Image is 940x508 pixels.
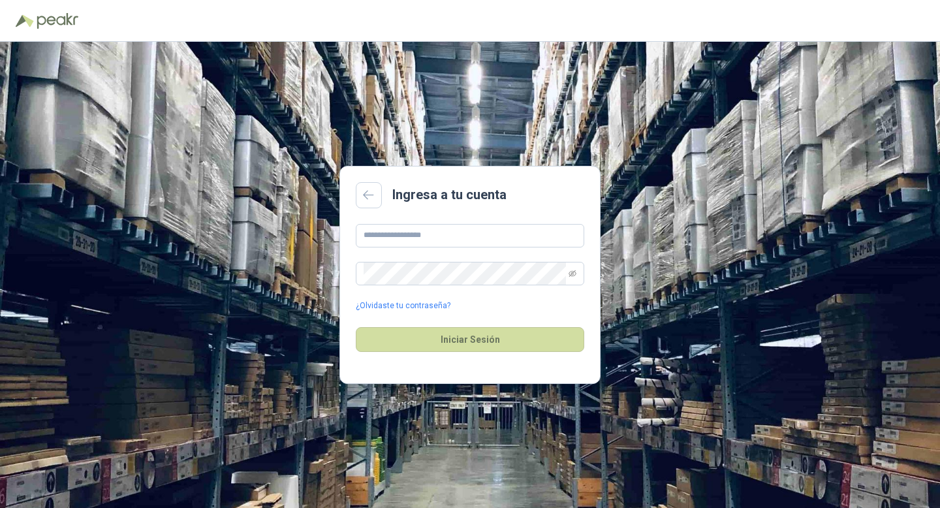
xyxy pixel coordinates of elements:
[356,327,584,352] button: Iniciar Sesión
[392,185,507,205] h2: Ingresa a tu cuenta
[16,14,34,27] img: Logo
[37,13,78,29] img: Peakr
[569,270,576,278] span: eye-invisible
[356,300,450,312] a: ¿Olvidaste tu contraseña?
